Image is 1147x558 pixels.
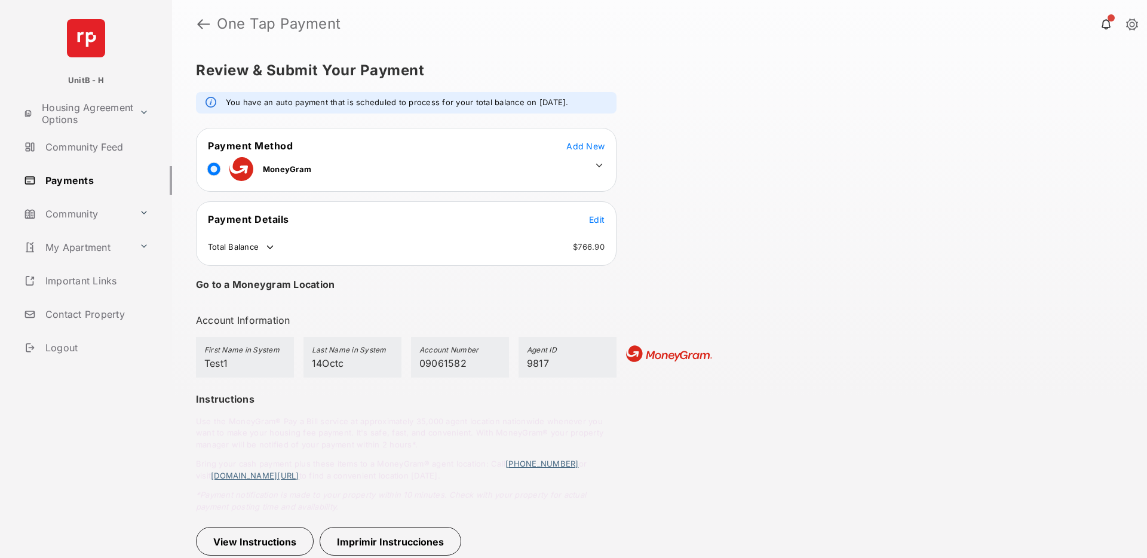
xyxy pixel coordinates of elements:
[589,213,605,225] button: Edit
[320,536,461,548] a: Imprimir Instrucciones
[211,471,299,480] a: [DOMAIN_NAME][URL]
[19,300,172,329] a: Contact Property
[196,527,314,556] button: View Instructions
[320,527,461,556] button: Imprimir Instrucciones
[196,416,617,451] p: Use the MoneyGram® Pay a Bill service at approximately 35,000 agent location nationwide whenever ...
[196,536,320,548] a: View Instructions
[566,140,605,152] button: Add New
[208,140,293,152] span: Payment Method
[527,345,608,357] h5: Agent ID
[19,333,172,362] a: Logout
[196,63,1114,78] h5: Review & Submit Your Payment
[19,200,134,228] a: Community
[566,141,605,151] span: Add New
[67,19,105,57] img: svg+xml;base64,PHN2ZyB4bWxucz0iaHR0cDovL3d3dy53My5vcmcvMjAwMC9zdmciIHdpZHRoPSI2NCIgaGVpZ2h0PSI2NC...
[19,233,134,262] a: My Apartment
[312,345,393,357] h5: Last Name in System
[19,266,154,295] a: Important Links
[419,357,467,369] span: 09061582
[207,241,276,253] td: Total Balance
[19,99,134,128] a: Housing Agreement Options
[196,490,586,511] em: *Payment notification is made to your property within 10 minutes. Check with your property for ac...
[19,166,172,195] a: Payments
[527,357,549,369] span: 9817
[419,345,501,357] h5: Account Number
[312,357,344,369] span: 14Octc
[589,214,605,225] span: Edit
[263,164,311,174] span: MoneyGram
[68,75,104,87] p: UnitB - H
[572,241,605,252] td: $766.90
[505,459,578,468] a: [PHONE_NUMBER]
[196,313,617,327] h3: Account Information
[204,345,286,357] h5: First Name in System
[19,133,172,161] a: Community Feed
[204,357,228,369] span: Test1
[217,17,341,31] strong: One Tap Payment
[196,458,617,482] p: Bring your cash payment plus these items to a MoneyGram® agent location: Call or visit to find a ...
[226,97,569,109] em: You have an auto payment that is scheduled to process for your total balance on [DATE].
[208,213,289,225] span: Payment Details
[196,278,335,290] h4: Go to a Moneygram Location
[196,392,617,406] h3: Instructions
